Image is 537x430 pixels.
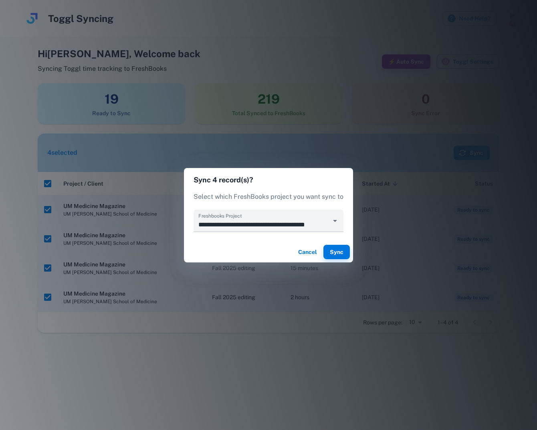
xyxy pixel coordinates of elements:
button: Open [329,215,341,226]
button: Sync [323,245,350,259]
h2: Sync 4 record(s)? [184,168,353,192]
p: Select which FreshBooks project you want sync to [194,192,343,202]
label: Freshbooks Project [198,212,242,219]
button: Cancel [295,245,320,259]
